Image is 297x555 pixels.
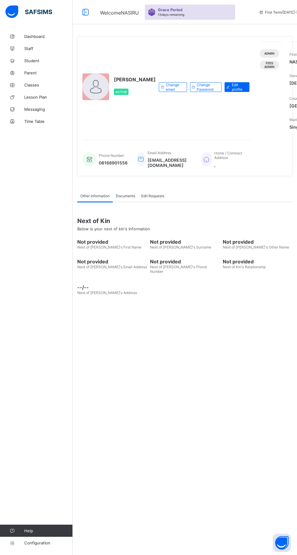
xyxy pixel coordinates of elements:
span: Student [24,58,73,63]
span: Active [115,90,127,94]
span: Next of Kin [77,217,292,225]
span: Messaging [24,107,73,112]
span: Change email [166,83,182,92]
span: Change Password [197,83,217,92]
img: sticker-purple.71386a28dfed39d6af7621340158ba97.svg [148,8,155,16]
span: Documents [116,194,135,198]
span: Edit profile [232,83,245,92]
span: 13 days remaining [158,13,184,16]
span: [PERSON_NAME] [114,76,156,83]
span: Edit Requests [141,194,164,198]
span: Admin [264,52,275,55]
img: safsims [5,5,52,18]
span: Lesson Plan [24,95,73,100]
span: Next of [PERSON_NAME]'s Surname [150,245,211,249]
span: Next of [PERSON_NAME]'s Phone Number [150,265,207,274]
button: Open asap [273,534,291,552]
span: Not provided [77,239,147,245]
span: Classes [24,83,73,87]
span: Not provided [77,259,147,265]
span: Next of [PERSON_NAME]'s Address [77,290,137,295]
span: Not provided [223,239,292,245]
span: Other Information [80,194,110,198]
span: Home / Contract Address [214,151,242,160]
span: 08168901556 [99,160,128,165]
span: Welcome NASIRU [100,10,139,16]
span: Next of [PERSON_NAME]'s Other Name [223,245,289,249]
span: Dashboard [24,34,73,39]
span: [EMAIL_ADDRESS][DOMAIN_NAME] [148,157,192,168]
span: Grace Period [158,8,182,12]
span: Not provided [223,259,292,265]
span: Time Table [24,119,73,124]
span: Not provided [150,239,220,245]
span: --/-- [77,284,147,290]
span: Phone Number [99,153,124,158]
span: Help [24,528,72,533]
span: Not provided [150,259,220,265]
span: Next of [PERSON_NAME]'s First Name [77,245,142,249]
span: Fees Admin [264,61,275,69]
span: Next of Kin's Relationship [223,265,266,269]
span: , [214,162,246,168]
span: Email Address [148,151,171,155]
span: Next of [PERSON_NAME]'s Email Address [77,265,147,269]
span: Staff [24,46,73,51]
span: Below is your next of kin's Information [77,226,150,231]
span: Configuration [24,540,72,545]
span: Parent [24,70,73,75]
